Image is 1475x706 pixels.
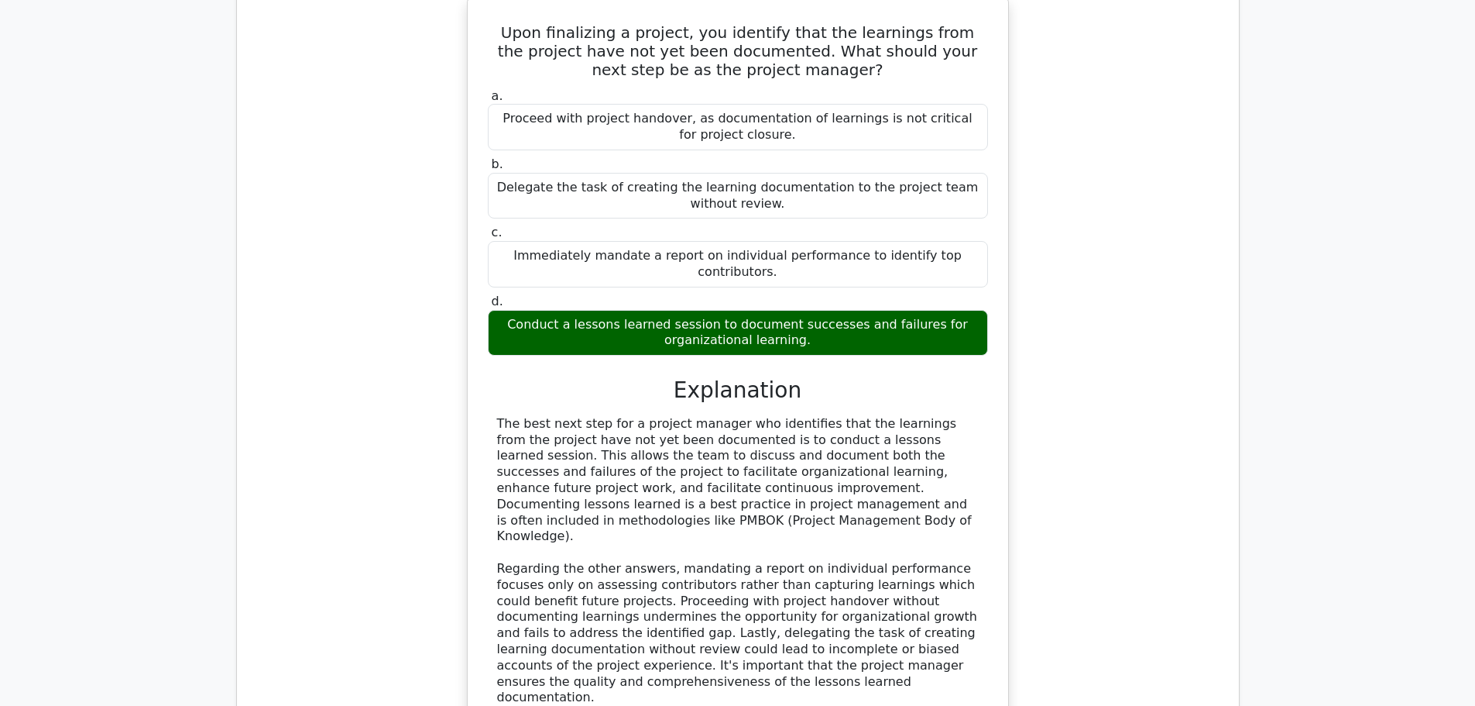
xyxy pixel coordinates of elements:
h3: Explanation [497,377,979,404]
div: Conduct a lessons learned session to document successes and failures for organizational learning. [488,310,988,356]
span: c. [492,225,503,239]
div: Proceed with project handover, as documentation of learnings is not critical for project closure. [488,104,988,150]
span: d. [492,294,503,308]
h5: Upon finalizing a project, you identify that the learnings from the project have not yet been doc... [486,23,990,79]
span: b. [492,157,503,171]
span: a. [492,88,503,103]
div: Delegate the task of creating the learning documentation to the project team without review. [488,173,988,219]
div: Immediately mandate a report on individual performance to identify top contributors. [488,241,988,288]
div: The best next step for a project manager who identifies that the learnings from the project have ... [497,416,979,706]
